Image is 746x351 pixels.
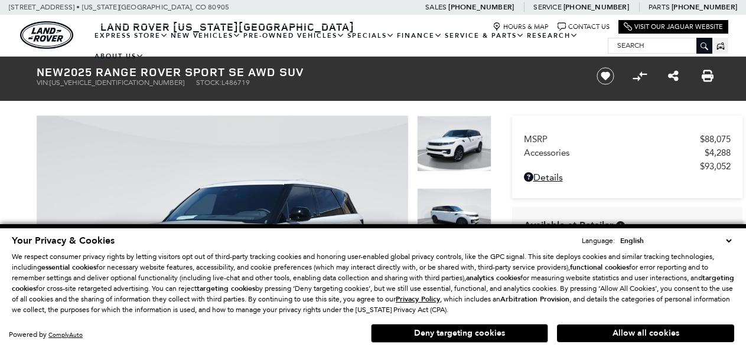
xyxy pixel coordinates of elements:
[592,67,618,86] button: Save vehicle
[100,19,354,34] span: Land Rover [US_STATE][GEOGRAPHIC_DATA]
[197,284,255,293] strong: targeting cookies
[20,21,73,49] img: Land Rover
[524,147,705,158] span: Accessories
[617,235,734,247] select: Language Select
[466,273,520,283] strong: analytics cookies
[9,3,229,11] a: [STREET_ADDRESS] • [US_STATE][GEOGRAPHIC_DATA], CO 80905
[396,295,440,303] a: Privacy Policy
[242,25,346,46] a: Pre-Owned Vehicles
[425,3,447,11] span: Sales
[417,116,491,172] img: New 2025 Fuji White Land Rover SE image 1
[557,324,734,342] button: Allow all cookies
[526,25,579,46] a: Research
[524,172,731,183] a: Details
[93,25,170,46] a: EXPRESS STORE
[524,219,613,232] span: Available at Retailer
[444,25,526,46] a: Service & Parts
[93,25,608,67] nav: Main Navigation
[37,78,50,87] span: VIN:
[493,22,549,31] a: Hours & Map
[616,221,625,230] div: Vehicle is in stock and ready for immediate delivery. Due to demand, availability is subject to c...
[608,38,712,53] input: Search
[12,251,734,315] p: We respect consumer privacy rights by letting visitors opt out of third-party tracking cookies an...
[700,134,731,145] span: $88,075
[705,147,731,158] span: $4,288
[524,147,731,158] a: Accessories $4,288
[37,64,64,80] strong: New
[12,234,115,247] span: Your Privacy & Cookies
[649,3,670,11] span: Parts
[417,188,491,244] img: New 2025 Fuji White Land Rover SE image 2
[93,46,145,67] a: About Us
[672,2,737,12] a: [PHONE_NUMBER]
[9,331,83,339] div: Powered by
[700,161,731,172] span: $93,052
[702,69,714,83] a: Print this New 2025 Range Rover Sport SE AWD SUV
[41,263,96,272] strong: essential cookies
[50,78,184,87] span: [US_VEHICLE_IDENTIFICATION_NUMBER]
[346,25,396,46] a: Specials
[668,69,679,83] a: Share this New 2025 Range Rover Sport SE AWD SUV
[524,161,731,172] a: $93,052
[582,237,615,244] div: Language:
[448,2,514,12] a: [PHONE_NUMBER]
[37,65,577,78] h1: 2025 Range Rover Sport SE AWD SUV
[524,134,700,145] span: MSRP
[524,134,731,145] a: MSRP $88,075
[631,67,649,85] button: Compare vehicle
[396,25,444,46] a: Finance
[221,78,250,87] span: L486719
[533,3,561,11] span: Service
[371,324,548,343] button: Deny targeting cookies
[93,19,361,34] a: Land Rover [US_STATE][GEOGRAPHIC_DATA]
[48,331,83,339] a: ComplyAuto
[20,21,73,49] a: land-rover
[500,294,569,304] strong: Arbitration Provision
[170,25,242,46] a: New Vehicles
[558,22,610,31] a: Contact Us
[624,22,723,31] a: Visit Our Jaguar Website
[570,263,629,272] strong: functional cookies
[563,2,629,12] a: [PHONE_NUMBER]
[196,78,221,87] span: Stock:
